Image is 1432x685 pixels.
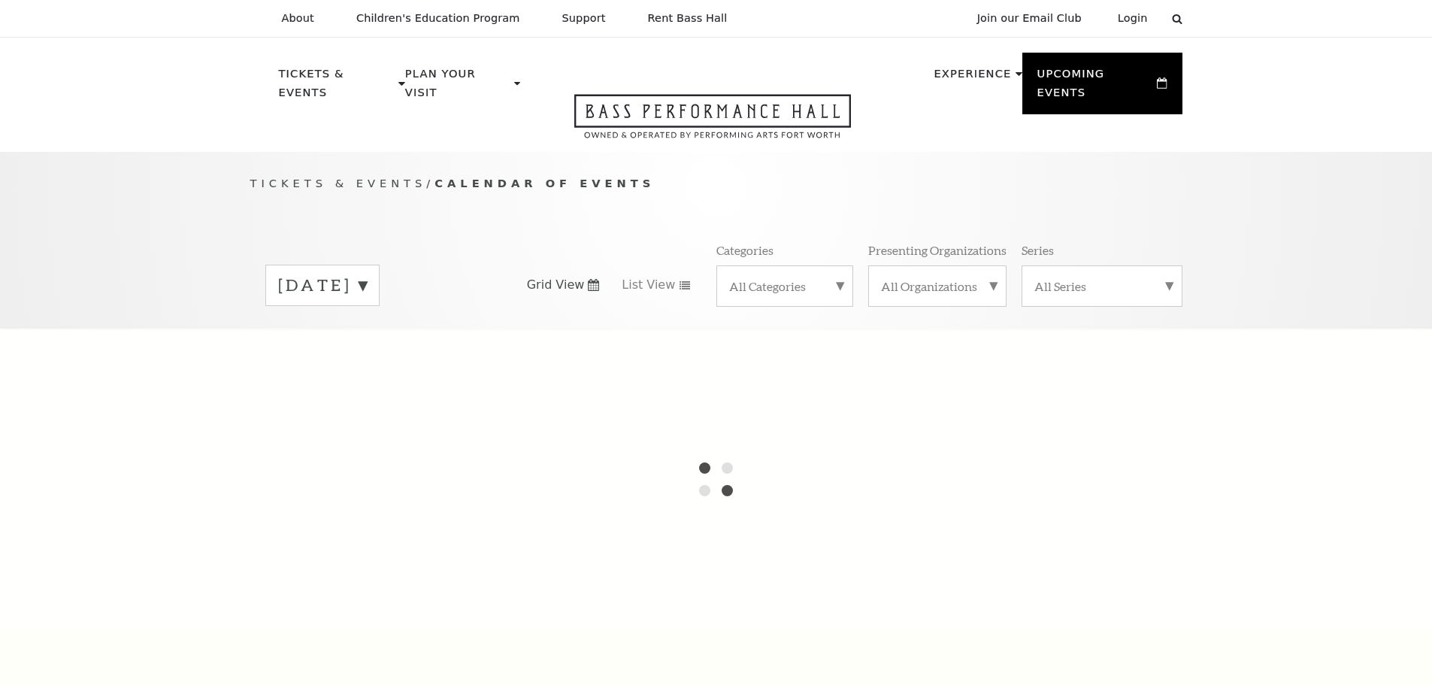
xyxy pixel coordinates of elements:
[282,12,314,25] p: About
[868,242,1007,258] p: Presenting Organizations
[278,274,367,297] label: [DATE]
[881,278,994,294] label: All Organizations
[622,277,675,293] span: List View
[250,177,427,189] span: Tickets & Events
[562,12,606,25] p: Support
[716,242,774,258] p: Categories
[356,12,520,25] p: Children's Education Program
[1034,278,1170,294] label: All Series
[1022,242,1054,258] p: Series
[729,278,840,294] label: All Categories
[434,177,655,189] span: Calendar of Events
[250,174,1182,193] p: /
[648,12,728,25] p: Rent Bass Hall
[279,65,395,111] p: Tickets & Events
[934,65,1011,92] p: Experience
[1037,65,1154,111] p: Upcoming Events
[527,277,585,293] span: Grid View
[405,65,510,111] p: Plan Your Visit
